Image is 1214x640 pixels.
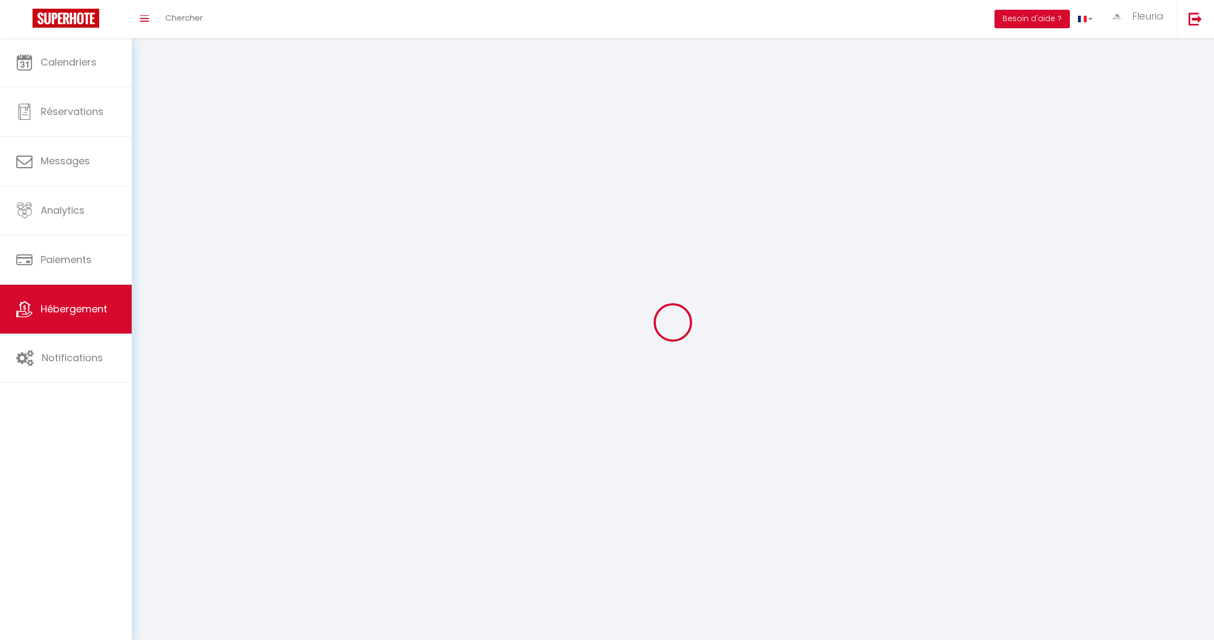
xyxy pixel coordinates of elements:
span: Calendriers [41,55,96,69]
iframe: Chat [1168,591,1206,632]
span: Notifications [42,351,103,364]
span: Messages [41,154,90,168]
img: ... [1109,11,1125,22]
span: Réservations [41,105,104,118]
span: Hébergement [41,302,107,316]
span: Chercher [165,12,203,23]
button: Ouvrir le widget de chat LiveChat [9,4,41,37]
img: Super Booking [33,9,99,28]
span: Fleuria [1132,9,1164,23]
img: logout [1189,12,1202,25]
span: Paiements [41,253,92,266]
button: Besoin d'aide ? [995,10,1070,28]
span: Analytics [41,203,85,217]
